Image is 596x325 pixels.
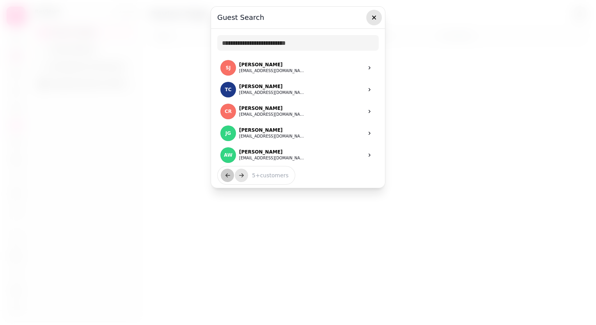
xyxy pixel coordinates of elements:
button: [EMAIL_ADDRESS][DOMAIN_NAME] [239,68,305,74]
p: [PERSON_NAME] [239,105,305,111]
a: C RCR[PERSON_NAME][EMAIL_ADDRESS][DOMAIN_NAME] [217,101,379,122]
button: next [235,169,248,182]
a: T CTC[PERSON_NAME][EMAIL_ADDRESS][DOMAIN_NAME] [217,79,379,101]
button: [EMAIL_ADDRESS][DOMAIN_NAME] [239,133,305,140]
p: [PERSON_NAME] [239,62,305,68]
a: J GJG[PERSON_NAME][EMAIL_ADDRESS][DOMAIN_NAME] [217,122,379,144]
span: JG [225,131,231,136]
a: S JSJ[PERSON_NAME][EMAIL_ADDRESS][DOMAIN_NAME] [217,57,379,79]
a: A WAW[PERSON_NAME][EMAIL_ADDRESS][DOMAIN_NAME] [217,144,379,166]
span: TC [225,87,232,92]
button: [EMAIL_ADDRESS][DOMAIN_NAME] [239,90,305,96]
span: AW [224,152,232,158]
span: CR [225,109,232,114]
p: [PERSON_NAME] [239,149,305,155]
h3: Guest Search [217,13,379,22]
p: [PERSON_NAME] [239,83,305,90]
p: 5 + customers [246,171,289,179]
button: [EMAIL_ADDRESS][DOMAIN_NAME] [239,155,305,161]
span: SJ [225,65,231,71]
button: [EMAIL_ADDRESS][DOMAIN_NAME] [239,111,305,118]
p: [PERSON_NAME] [239,127,305,133]
button: back [221,169,234,182]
